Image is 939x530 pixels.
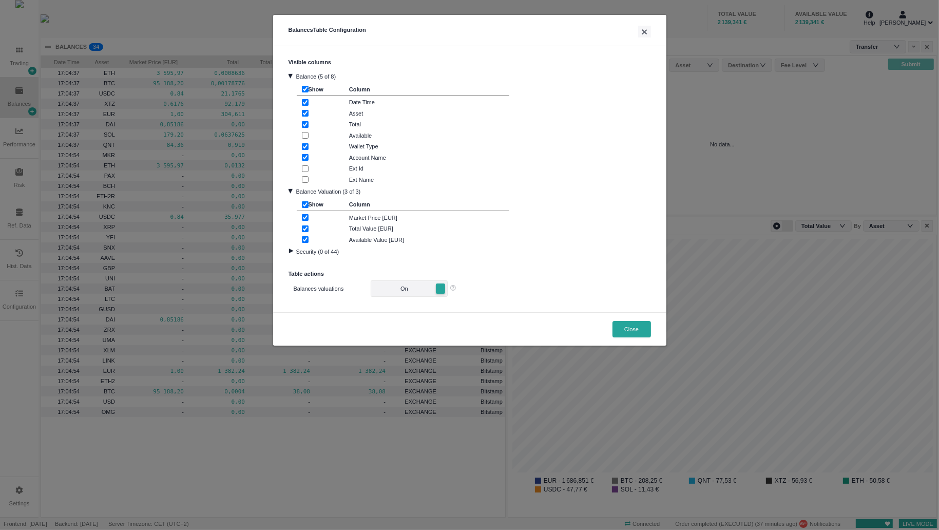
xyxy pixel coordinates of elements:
h3: Visible columns [289,59,651,66]
div: Show [302,200,336,209]
button: × [638,26,650,37]
div: Asset [336,109,509,118]
div: Total [336,120,509,129]
div: Column [336,85,509,94]
div: Balance Valuation (3 of 3) [289,184,651,198]
div: Date Time [336,98,509,107]
div: Security (0 of 44) [289,244,651,258]
button: Close [612,321,651,337]
div: Account Name [336,154,509,162]
div: Available [336,131,509,140]
div: Ext Id [336,164,509,173]
h3: Table actions [289,260,651,277]
label: Balances valuations [294,283,371,294]
div: Total Value [EUR] [336,224,509,233]
div: Balance (5 of 8) [289,69,651,83]
div: Available Value [EUR] [336,236,509,244]
div: Wallet Type [336,142,509,151]
div: Column [336,200,509,209]
span: On [374,283,435,294]
div: Show [302,85,336,94]
div: Ext Name [336,176,509,184]
div: Market Price [EUR] [336,214,509,222]
h5: Balances Table Configuration [289,26,651,37]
